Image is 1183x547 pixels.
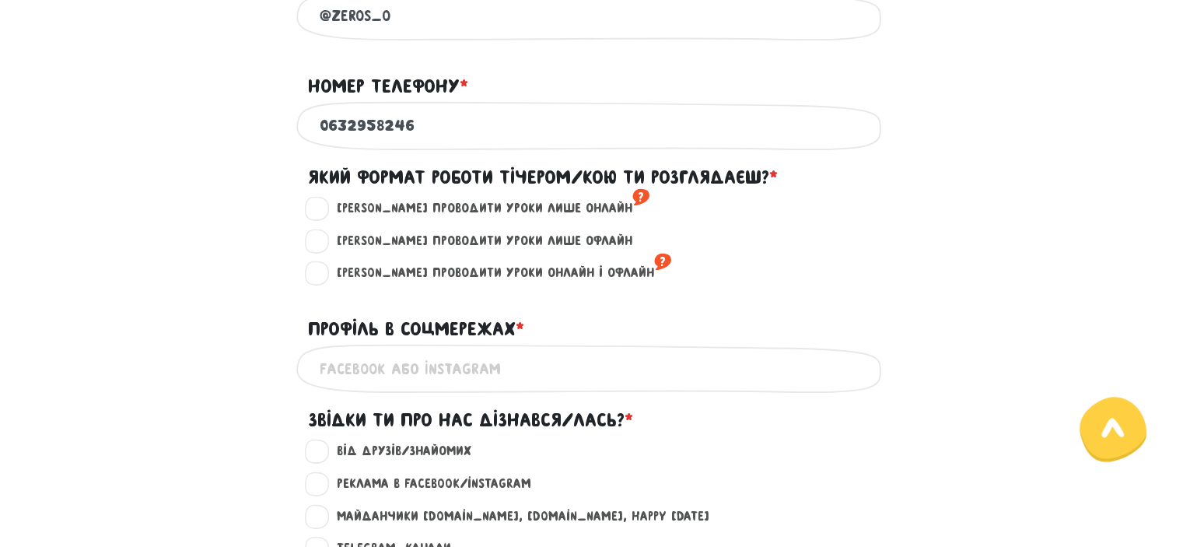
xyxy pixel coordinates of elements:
sup: ? [654,249,671,274]
label: Реклама в Facebook/Instagram [324,474,531,494]
sup: ? [632,184,649,209]
label: [PERSON_NAME] проводити уроки онлайн і офлайн [324,263,671,283]
label: Від друзів/знайомих [324,441,471,461]
label: [PERSON_NAME] проводити уроки лише онлайн [324,198,649,219]
label: [PERSON_NAME] проводити уроки лише офлайн [324,231,632,251]
input: +38 093 123 45 67 [320,108,864,143]
label: Майданчики [DOMAIN_NAME], [DOMAIN_NAME], happy [DATE] [324,507,709,527]
label: Профіль в соцмережах [308,314,524,344]
label: Який формат роботи тічером/кою ти розглядаєш? [308,163,778,192]
label: Звідки ти про нас дізнався/лась? [308,405,633,435]
label: Номер телефону [308,72,468,101]
input: Facebook або Instagram [320,351,864,386]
